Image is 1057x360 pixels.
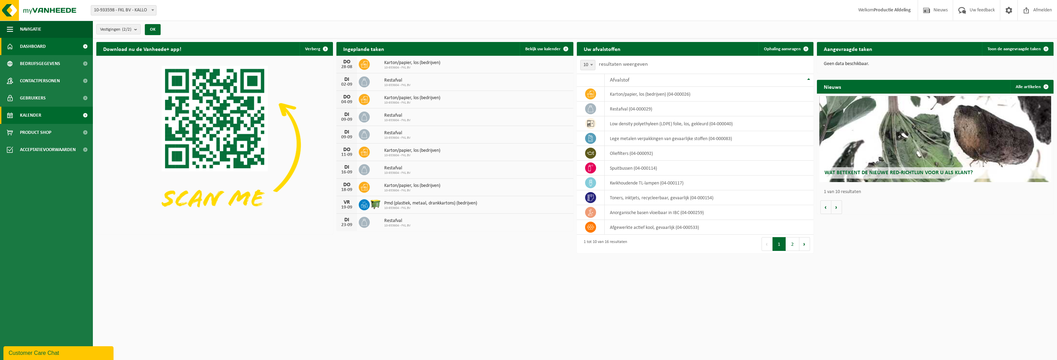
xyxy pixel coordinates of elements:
[384,171,411,175] span: 10-933604 - FKL BV
[384,60,440,66] span: Karton/papier, los (bedrijven)
[520,42,573,56] a: Bekijk uw kalender
[577,42,627,55] h2: Uw afvalstoffen
[525,47,561,51] span: Bekijk uw kalender
[819,96,1051,182] a: Wat betekent de nieuwe RED-richtlijn voor u als klant?
[370,198,381,210] img: WB-1100-HPE-GN-51
[20,72,60,89] span: Contactpersonen
[20,107,41,124] span: Kalender
[799,237,810,251] button: Next
[605,102,813,116] td: restafval (04-000029)
[340,112,354,117] div: DI
[384,224,411,228] span: 10-933604 - FKL BV
[610,77,629,83] span: Afvalstof
[340,65,354,70] div: 28-08
[384,166,411,171] span: Restafval
[340,59,354,65] div: DO
[20,124,51,141] span: Product Shop
[20,141,76,158] span: Acceptatievoorwaarden
[605,146,813,161] td: oliefilters (04-000092)
[824,62,1047,66] p: Geen data beschikbaar.
[340,170,354,175] div: 16-09
[605,161,813,176] td: spuitbussen (04-000114)
[340,205,354,210] div: 19-09
[20,89,46,107] span: Gebruikers
[340,100,354,105] div: 04-09
[384,218,411,224] span: Restafval
[340,117,354,122] div: 09-09
[764,47,801,51] span: Ophaling aanvragen
[384,101,440,105] span: 10-933604 - FKL BV
[384,130,411,136] span: Restafval
[384,83,411,87] span: 10-933604 - FKL BV
[340,129,354,135] div: DI
[96,42,188,55] h2: Download nu de Vanheede+ app!
[581,60,595,70] span: 10
[982,42,1053,56] a: Toon de aangevraagde taken
[340,82,354,87] div: 02-09
[1010,80,1053,94] a: Alle artikelen
[831,200,842,214] button: Volgende
[605,116,813,131] td: low density polyethyleen (LDPE) folie, los, gekleurd (04-000040)
[605,87,813,102] td: karton/papier, los (bedrijven) (04-000026)
[605,220,813,235] td: afgewerkte actief kool, gevaarlijk (04-000533)
[817,42,879,55] h2: Aangevraagde taken
[340,152,354,157] div: 11-09
[340,77,354,82] div: DI
[96,24,141,34] button: Vestigingen(2/2)
[384,201,477,206] span: Pmd (plastiek, metaal, drankkartons) (bedrijven)
[384,136,411,140] span: 10-933604 - FKL BV
[340,147,354,152] div: DO
[758,42,813,56] a: Ophaling aanvragen
[305,47,320,51] span: Verberg
[384,206,477,210] span: 10-933604 - FKL BV
[988,47,1041,51] span: Toon de aangevraagde taken
[762,237,773,251] button: Previous
[384,78,411,83] span: Restafval
[20,55,60,72] span: Bedrijfsgegevens
[336,42,391,55] h2: Ingeplande taken
[340,165,354,170] div: DI
[874,8,911,13] strong: Productie Afdeling
[100,24,131,35] span: Vestigingen
[605,205,813,220] td: anorganische basen vloeibaar in IBC (04-000259)
[820,200,831,214] button: Vorige
[300,42,332,56] button: Verberg
[605,176,813,190] td: kwikhoudende TL-lampen (04-000117)
[817,80,848,93] h2: Nieuws
[599,62,648,67] label: resultaten weergeven
[384,95,440,101] span: Karton/papier, los (bedrijven)
[384,113,411,118] span: Restafval
[91,6,156,15] span: 10-933598 - FKL BV - KALLO
[384,66,440,70] span: 10-933604 - FKL BV
[786,237,799,251] button: 2
[122,27,131,32] count: (2/2)
[773,237,786,251] button: 1
[580,60,595,70] span: 10
[340,135,354,140] div: 09-09
[20,21,41,38] span: Navigatie
[384,183,440,189] span: Karton/papier, los (bedrijven)
[605,190,813,205] td: toners, inktjets, recycleerbaar, gevaarlijk (04-000154)
[384,118,411,123] span: 10-933604 - FKL BV
[145,24,161,35] button: OK
[340,182,354,188] div: DO
[340,223,354,227] div: 23-09
[20,38,46,55] span: Dashboard
[605,131,813,146] td: lege metalen verpakkingen van gevaarlijke stoffen (04-000083)
[340,188,354,192] div: 18-09
[96,56,333,233] img: Download de VHEPlus App
[340,217,354,223] div: DI
[340,94,354,100] div: DO
[824,170,973,176] span: Wat betekent de nieuwe RED-richtlijn voor u als klant?
[3,345,115,360] iframe: chat widget
[824,190,1050,194] p: 1 van 10 resultaten
[384,189,440,193] span: 10-933604 - FKL BV
[580,236,627,252] div: 1 tot 10 van 16 resultaten
[340,200,354,205] div: VR
[384,153,440,158] span: 10-933604 - FKL BV
[384,148,440,153] span: Karton/papier, los (bedrijven)
[91,5,157,15] span: 10-933598 - FKL BV - KALLO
